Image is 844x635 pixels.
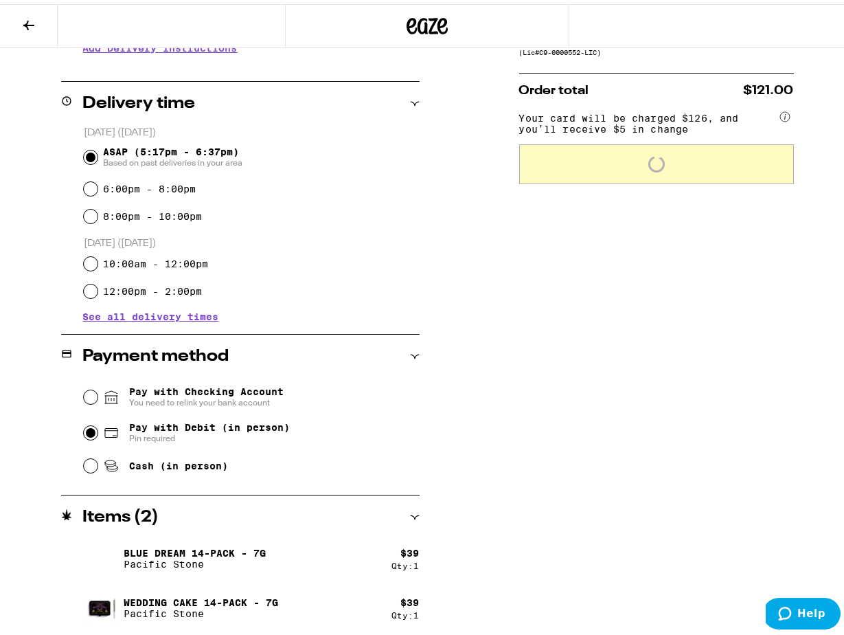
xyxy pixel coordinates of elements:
iframe: Opens a widget where you can find more information [766,594,841,628]
span: You need to relink your bank account [129,393,284,404]
p: Pacific Stone [124,555,266,566]
div: Fulfilled by CS Group Operation, Inc. ([GEOGRAPHIC_DATA]) (Lic# C9-0000552-LIC ) [519,36,794,52]
img: Wedding Cake 14-Pack - 7g [83,585,122,623]
p: [DATE] ([DATE]) [84,233,420,246]
span: Based on past deliveries in your area [103,153,242,164]
p: We'll contact you at [PHONE_NUMBER] when we arrive [83,60,420,71]
p: Blue Dream 14-Pack - 7g [124,544,266,555]
span: Order total [519,80,589,93]
span: $121.00 [744,80,794,93]
h2: Payment method [83,344,229,361]
p: [DATE] ([DATE]) [84,122,420,135]
label: 10:00am - 12:00pm [103,254,208,265]
div: Qty: 1 [392,607,420,616]
span: Pin required [129,429,290,440]
h3: Add Delivery Instructions [83,28,420,60]
p: Wedding Cake 14-Pack - 7g [124,593,279,604]
img: Blue Dream 14-Pack - 7g [83,535,122,574]
p: Pacific Stone [124,604,279,615]
span: Pay with Checking Account [129,382,284,404]
label: 12:00pm - 2:00pm [103,282,202,293]
h2: Items ( 2 ) [83,505,159,522]
div: Qty: 1 [392,557,420,566]
span: Pay with Debit (in person) [129,418,290,429]
button: See all delivery times [83,308,219,317]
div: $ 39 [401,593,420,604]
label: 6:00pm - 8:00pm [103,179,196,190]
div: $ 39 [401,544,420,555]
span: Cash (in person) [129,456,228,467]
span: ASAP (5:17pm - 6:37pm) [103,142,242,164]
h2: Delivery time [83,91,196,108]
label: 8:00pm - 10:00pm [103,207,202,218]
span: Your card will be charged $126, and you’ll receive $5 in change [519,104,777,131]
